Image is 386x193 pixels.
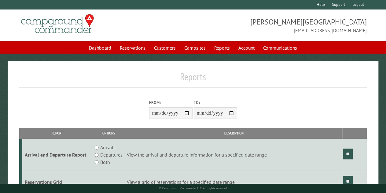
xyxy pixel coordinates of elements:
[19,71,367,88] h1: Reports
[126,128,342,138] th: Description
[193,17,367,34] span: [PERSON_NAME][GEOGRAPHIC_DATA] [EMAIL_ADDRESS][DOMAIN_NAME]
[259,42,301,54] a: Communications
[22,139,92,171] td: Arrival and Departure Report
[22,128,92,138] th: Report
[92,128,126,138] th: Options
[235,42,258,54] a: Account
[100,158,110,166] label: Both
[126,139,342,171] td: View the arrival and departure information for a specified date range
[159,186,228,190] small: © Campground Commander LLC. All rights reserved.
[194,100,237,105] label: To:
[149,100,193,105] label: From:
[211,42,233,54] a: Reports
[100,151,123,158] label: Departures
[19,12,96,36] img: Campground Commander
[85,42,115,54] a: Dashboard
[100,144,116,151] label: Arrivals
[116,42,149,54] a: Reservations
[181,42,209,54] a: Campsites
[150,42,179,54] a: Customers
